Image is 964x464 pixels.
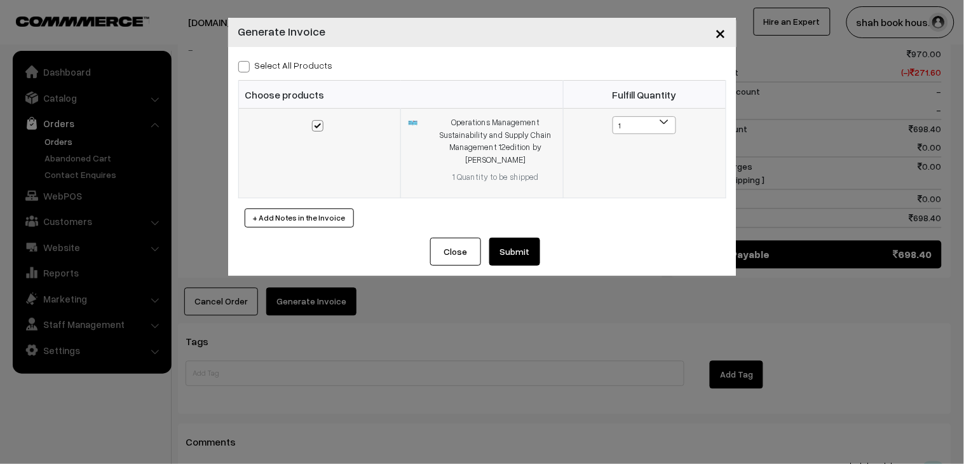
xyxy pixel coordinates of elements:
[238,23,326,40] h4: Generate Invoice
[437,116,555,166] div: Operations Management Sustainability and Supply Chain Management 12edition by [PERSON_NAME]
[705,13,737,52] button: Close
[613,117,675,135] span: 1
[430,238,481,266] button: Close
[409,121,417,126] img: 175387820031189789332586703.jpg
[437,171,555,184] div: 1 Quantity to be shipped
[489,238,540,266] button: Submit
[245,208,354,228] button: + Add Notes in the Invoice
[238,58,333,72] label: Select all Products
[238,81,563,109] th: Choose products
[716,20,726,44] span: ×
[613,116,676,134] span: 1
[563,81,726,109] th: Fulfill Quantity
